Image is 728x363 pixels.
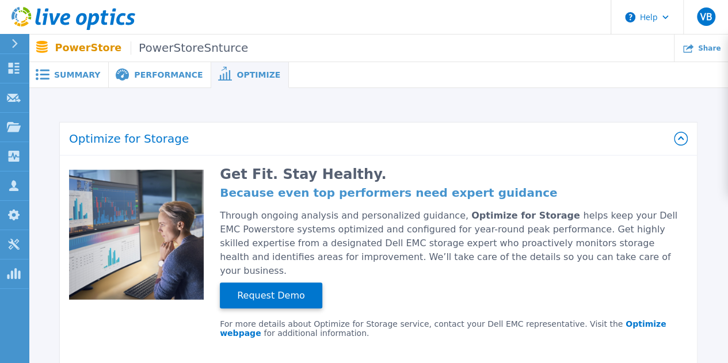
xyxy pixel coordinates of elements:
[131,41,248,55] span: PowerStoreSnturce
[69,170,204,301] img: Optimize Promo
[220,319,681,338] div: For more details about Optimize for Storage service, contact your Dell EMC representative. Visit ...
[220,282,322,308] button: Request Demo
[698,45,721,52] span: Share
[220,209,681,278] div: Through ongoing analysis and personalized guidance, helps keep your Dell EMC Powerstore systems o...
[220,188,681,197] h4: Because even top performers need expert guidance
[69,133,674,144] h2: Optimize for Storage
[237,71,280,79] span: Optimize
[232,289,310,303] span: Request Demo
[220,170,681,179] h2: Get Fit. Stay Healthy.
[220,319,666,338] a: Optimize webpage
[55,41,249,55] p: PowerStore
[700,12,711,21] span: VB
[54,71,100,79] span: Summary
[471,210,583,221] span: Optimize for Storage
[134,71,203,79] span: Performance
